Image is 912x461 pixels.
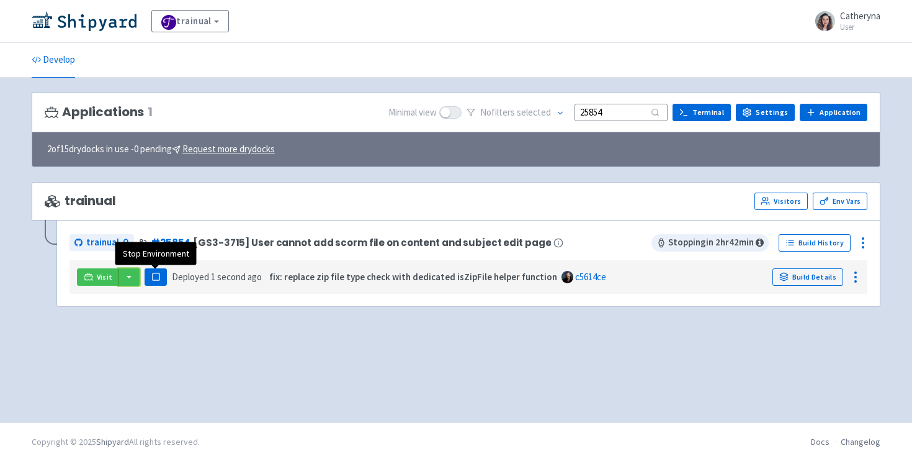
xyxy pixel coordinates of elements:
a: trainual [151,10,229,32]
a: #25854 [151,236,190,249]
button: Pause [145,268,167,286]
a: Visit [77,268,119,286]
a: Visitors [754,193,808,210]
span: Deployed [172,271,262,283]
a: Develop [32,43,75,78]
strong: fix: replace zip file type check with dedicated isZipFile helper function [269,271,557,283]
span: 1 [148,105,153,119]
a: c5614ce [575,271,606,283]
span: Catheryna [840,10,880,22]
div: Copyright © 2025 All rights reserved. [32,436,200,449]
a: Terminal [673,104,731,121]
a: Env Vars [813,193,867,210]
a: Docs [811,436,829,447]
a: Build History [779,234,851,252]
a: Application [800,104,867,121]
a: Build Details [772,268,843,286]
span: Visit [97,272,113,282]
a: trainual [69,234,134,251]
span: Stopping in 2 hr 42 min [651,234,769,252]
span: No filter s [480,106,551,120]
span: selected [517,106,551,118]
span: Minimal view [388,106,437,120]
span: trainual [45,194,116,208]
a: Settings [736,104,795,121]
small: User [840,23,880,31]
h3: Applications [45,105,153,119]
span: [GS3-3715] User cannot add scorm file on content and subject edit page [193,237,551,248]
u: Request more drydocks [182,143,275,155]
span: trainual [86,235,119,250]
a: Catheryna User [808,11,880,31]
a: Shipyard [96,436,129,447]
time: 1 second ago [211,271,262,283]
img: Shipyard logo [32,11,136,31]
a: Changelog [841,436,880,447]
input: Search... [574,104,668,121]
span: 2 of 15 drydocks in use - 0 pending [47,142,275,157]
